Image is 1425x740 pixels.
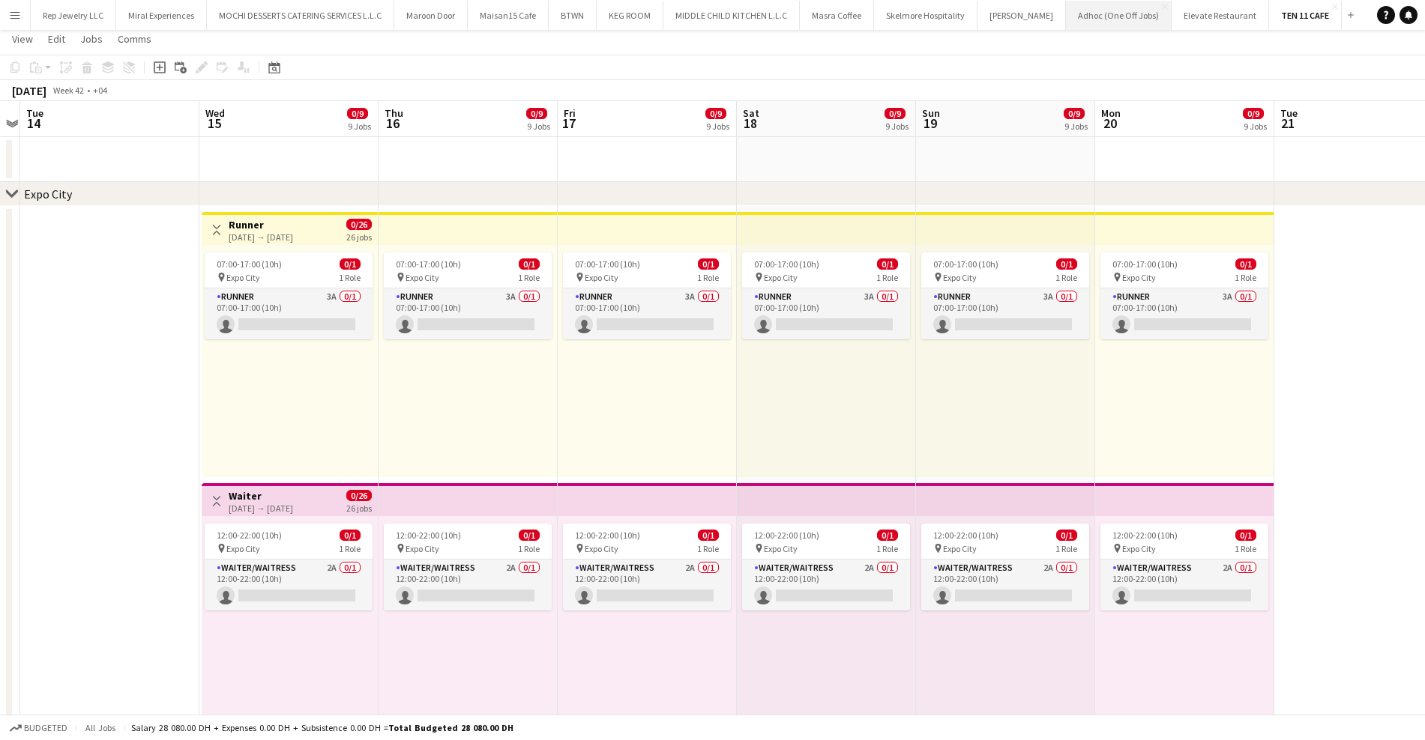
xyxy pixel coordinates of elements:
[1269,1,1342,30] button: TEN 11 CAFE
[877,258,898,270] span: 0/1
[12,32,33,46] span: View
[742,524,910,610] app-job-card: 12:00-22:00 (10h)0/1 Expo City1 RoleWaiter/Waitress2A0/112:00-22:00 (10h)
[921,559,1089,610] app-card-role: Waiter/Waitress2A0/112:00-22:00 (10h)
[597,1,663,30] button: KEG ROOM
[388,722,513,733] span: Total Budgeted 28 080.00 DH
[876,543,898,554] span: 1 Role
[26,106,43,120] span: Tue
[1055,272,1077,283] span: 1 Role
[1100,559,1268,610] app-card-role: Waiter/Waitress2A0/112:00-22:00 (10h)
[7,720,70,736] button: Budgeted
[1235,530,1256,541] span: 0/1
[1235,258,1256,270] span: 0/1
[563,524,731,610] app-job-card: 12:00-22:00 (10h)0/1 Expo City1 RoleWaiter/Waitress2A0/112:00-22:00 (10h)
[1099,115,1121,132] span: 20
[563,288,731,339] app-card-role: Runner3A0/107:00-17:00 (10h)
[394,1,468,30] button: Maroon Door
[764,272,798,283] span: Expo City
[920,115,940,132] span: 19
[1243,108,1264,119] span: 0/9
[205,252,373,339] div: 07:00-17:00 (10h)0/1 Expo City1 RoleRunner3A0/107:00-17:00 (10h)
[561,115,576,132] span: 17
[575,530,640,541] span: 12:00-22:00 (10h)
[112,29,157,49] a: Comms
[42,29,71,49] a: Edit
[339,272,361,283] span: 1 Role
[921,524,1089,610] app-job-card: 12:00-22:00 (10h)0/1 Expo City1 RoleWaiter/Waitress2A0/112:00-22:00 (10h)
[585,272,618,283] span: Expo City
[24,186,72,201] div: Expo City
[1055,543,1077,554] span: 1 Role
[764,543,798,554] span: Expo City
[131,722,513,733] div: Salary 28 080.00 DH + Expenses 0.00 DH + Subsistence 0.00 DH =
[933,258,998,270] span: 07:00-17:00 (10h)
[74,29,109,49] a: Jobs
[229,231,293,243] div: [DATE] → [DATE]
[339,543,361,554] span: 1 Role
[697,543,719,554] span: 1 Role
[1066,1,1172,30] button: Adhoc (One Off Jobs)
[384,524,552,610] app-job-card: 12:00-22:00 (10h)0/1 Expo City1 RoleWaiter/Waitress2A0/112:00-22:00 (10h)
[1122,272,1156,283] span: Expo City
[742,252,910,339] app-job-card: 07:00-17:00 (10h)0/1 Expo City1 RoleRunner3A0/107:00-17:00 (10h)
[1064,108,1085,119] span: 0/9
[754,530,819,541] span: 12:00-22:00 (10h)
[229,503,293,514] div: [DATE] → [DATE]
[348,121,371,132] div: 9 Jobs
[743,106,759,120] span: Sat
[1064,121,1088,132] div: 9 Jobs
[226,272,260,283] span: Expo City
[921,288,1089,339] app-card-role: Runner3A0/107:00-17:00 (10h)
[396,258,461,270] span: 07:00-17:00 (10h)
[549,1,597,30] button: BTWN
[385,106,403,120] span: Thu
[1101,106,1121,120] span: Mon
[1056,530,1077,541] span: 0/1
[706,121,729,132] div: 9 Jobs
[1100,524,1268,610] app-job-card: 12:00-22:00 (10h)0/1 Expo City1 RoleWaiter/Waitress2A0/112:00-22:00 (10h)
[347,108,368,119] span: 0/9
[12,83,46,98] div: [DATE]
[564,106,576,120] span: Fri
[1056,258,1077,270] span: 0/1
[527,121,550,132] div: 9 Jobs
[877,530,898,541] span: 0/1
[585,543,618,554] span: Expo City
[876,272,898,283] span: 1 Role
[217,530,282,541] span: 12:00-22:00 (10h)
[742,559,910,610] app-card-role: Waiter/Waitress2A0/112:00-22:00 (10h)
[943,543,977,554] span: Expo City
[346,490,372,501] span: 0/26
[518,272,540,283] span: 1 Role
[518,543,540,554] span: 1 Role
[116,1,207,30] button: Miral Experiences
[31,1,116,30] button: Rep Jewelry LLC
[1244,121,1267,132] div: 9 Jobs
[575,258,640,270] span: 07:00-17:00 (10h)
[698,258,719,270] span: 0/1
[217,258,282,270] span: 07:00-17:00 (10h)
[384,288,552,339] app-card-role: Runner3A0/107:00-17:00 (10h)
[1235,272,1256,283] span: 1 Role
[1172,1,1269,30] button: Elevate Restaurant
[24,115,43,132] span: 14
[1235,543,1256,554] span: 1 Role
[874,1,977,30] button: Skelmore Hospitality
[203,115,225,132] span: 15
[384,559,552,610] app-card-role: Waiter/Waitress2A0/112:00-22:00 (10h)
[526,108,547,119] span: 0/9
[519,258,540,270] span: 0/1
[346,501,372,514] div: 26 jobs
[697,272,719,283] span: 1 Role
[921,252,1089,339] app-job-card: 07:00-17:00 (10h)0/1 Expo City1 RoleRunner3A0/107:00-17:00 (10h)
[226,543,260,554] span: Expo City
[6,29,39,49] a: View
[885,121,909,132] div: 9 Jobs
[742,288,910,339] app-card-role: Runner3A0/107:00-17:00 (10h)
[346,219,372,230] span: 0/26
[1100,288,1268,339] app-card-role: Runner3A0/107:00-17:00 (10h)
[229,489,293,503] h3: Waiter
[885,108,906,119] span: 0/9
